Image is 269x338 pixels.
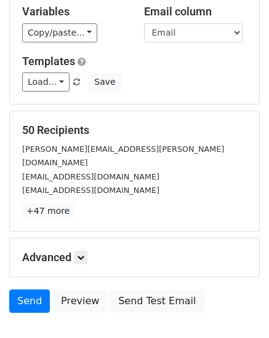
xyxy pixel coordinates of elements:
iframe: Chat Widget [207,279,269,338]
h5: 50 Recipients [22,124,247,137]
a: Copy/paste... [22,23,97,42]
a: +47 more [22,203,74,219]
button: Save [89,73,121,92]
h5: Email column [144,5,247,18]
small: [EMAIL_ADDRESS][DOMAIN_NAME] [22,186,159,195]
small: [EMAIL_ADDRESS][DOMAIN_NAME] [22,172,159,181]
a: Send Test Email [110,289,204,313]
a: Send [9,289,50,313]
small: [PERSON_NAME][EMAIL_ADDRESS][PERSON_NAME][DOMAIN_NAME] [22,144,224,168]
h5: Variables [22,5,126,18]
a: Load... [22,73,70,92]
h5: Advanced [22,251,247,264]
a: Preview [53,289,107,313]
a: Templates [22,55,75,68]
